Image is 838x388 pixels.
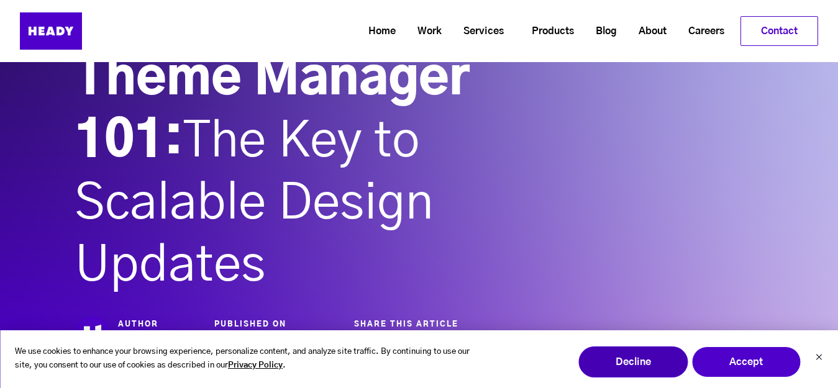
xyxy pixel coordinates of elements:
[402,20,448,43] a: Work
[15,345,488,374] p: We use cookies to enhance your browsing experience, personalize content, and analyze site traffic...
[75,48,623,297] h1: Theme Manager 101:
[353,20,402,43] a: Home
[448,20,510,43] a: Services
[673,20,731,43] a: Careers
[20,12,82,50] img: Heady_Logo_Web-01 (1)
[354,320,458,328] small: Share this article
[691,346,801,377] button: Accept
[75,117,434,291] span: The Key to Scalable Design Updates
[578,346,688,377] button: Decline
[113,16,818,46] div: Navigation Menu
[580,20,623,43] a: Blog
[815,352,822,365] button: Dismiss cookie banner
[741,17,818,45] a: Contact
[623,20,673,43] a: About
[75,317,111,353] img: Heady Team
[228,359,283,373] a: Privacy Policy
[214,320,286,328] small: Published On
[516,20,580,43] a: Products
[118,320,158,328] small: Author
